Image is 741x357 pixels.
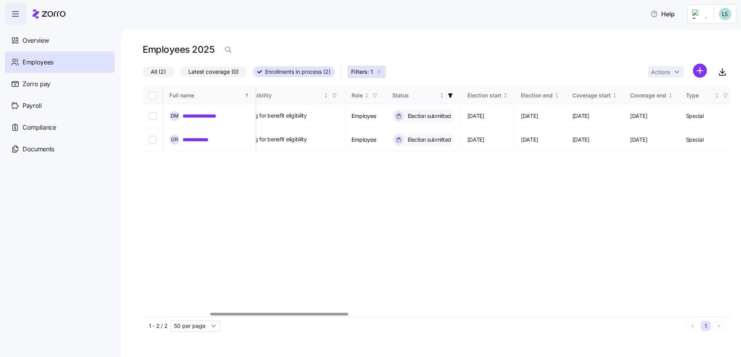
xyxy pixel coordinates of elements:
[244,93,250,98] div: Sorted ascending
[572,91,611,100] div: Coverage start
[572,136,589,144] span: [DATE]
[5,73,115,95] a: Zorro pay
[701,321,711,331] button: 1
[22,57,53,67] span: Employees
[351,68,373,76] span: Filters: 1
[171,137,178,142] span: G R
[467,91,501,100] div: Election start
[572,112,589,120] span: [DATE]
[688,321,698,331] button: Previous page
[644,6,681,22] button: Help
[467,136,484,144] span: [DATE]
[151,67,166,77] span: All (2)
[345,104,386,128] td: Employee
[188,67,239,77] span: Latest coverage (0)
[651,69,670,75] span: Actions
[240,112,307,120] span: Waiting for benefit eligibility
[5,51,115,73] a: Employees
[323,93,329,98] div: Not sorted
[714,93,720,98] div: Not sorted
[439,93,445,98] div: Not sorted
[348,66,386,78] button: Filters: 1
[405,112,451,120] span: Election submitted
[345,128,386,152] td: Employee
[686,136,704,144] span: Special
[22,79,50,89] span: Zorro pay
[149,92,157,99] input: Select all records
[265,67,331,77] span: Enrollments in process (2)
[686,91,713,100] div: Type
[149,112,157,120] input: Select record 1
[612,93,617,98] div: Not sorted
[521,91,553,100] div: Election end
[467,112,484,120] span: [DATE]
[22,36,49,45] span: Overview
[5,138,115,160] a: Documents
[461,87,515,104] th: Election startNot sorted
[22,101,42,111] span: Payroll
[503,93,508,98] div: Not sorted
[521,136,538,144] span: [DATE]
[352,91,363,100] div: Role
[693,64,707,78] svg: add icon
[392,91,438,100] div: Status
[566,87,624,104] th: Coverage startNot sorted
[364,93,369,98] div: Not sorted
[5,116,115,138] a: Compliance
[686,112,704,120] span: Special
[143,43,214,55] h1: Employees 2025
[554,93,560,98] div: Not sorted
[515,87,566,104] th: Election endNot sorted
[624,87,680,104] th: Coverage endNot sorted
[221,87,345,104] th: Benefit eligibilityNot sorted
[648,66,684,78] button: Actions
[5,95,115,116] a: Payroll
[630,91,666,100] div: Coverage end
[22,123,56,132] span: Compliance
[22,144,54,154] span: Documents
[149,322,167,330] span: 1 - 2 / 2
[692,9,708,19] img: Employer logo
[227,91,322,100] div: Benefit eligibility
[650,9,675,19] span: Help
[521,112,538,120] span: [DATE]
[171,113,179,118] span: D M
[405,136,451,144] span: Election submitted
[630,112,647,120] span: [DATE]
[680,87,736,104] th: TypeNot sorted
[5,29,115,51] a: Overview
[386,87,461,104] th: StatusNot sorted
[240,135,307,143] span: Waiting for benefit eligibility
[630,136,647,144] span: [DATE]
[668,93,673,98] div: Not sorted
[169,91,243,100] div: Full name
[719,8,731,20] img: d552751acb159096fc10a5bc90168bac
[714,321,724,331] button: Next page
[345,87,386,104] th: RoleNot sorted
[149,136,157,144] input: Select record 2
[163,87,256,104] th: Full nameSorted ascending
